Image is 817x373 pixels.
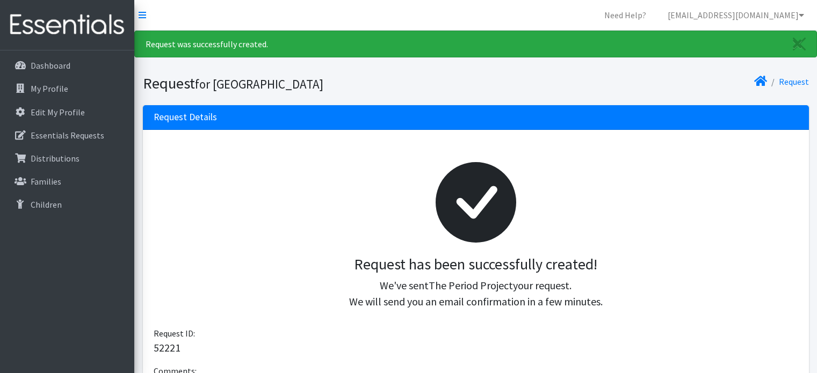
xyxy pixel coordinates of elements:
[162,277,790,310] p: We've sent your request. We will send you an email confirmation in a few minutes.
[31,130,104,141] p: Essentials Requests
[4,55,130,76] a: Dashboard
[4,78,130,99] a: My Profile
[4,148,130,169] a: Distributions
[134,31,817,57] div: Request was successfully created.
[31,153,79,164] p: Distributions
[143,74,472,93] h1: Request
[154,112,217,123] h3: Request Details
[4,171,130,192] a: Families
[4,7,130,43] img: HumanEssentials
[779,76,809,87] a: Request
[31,199,62,210] p: Children
[162,255,790,274] h3: Request has been successfully created!
[782,31,816,57] a: Close
[154,328,195,339] span: Request ID:
[429,279,513,292] span: The Period Project
[4,101,130,123] a: Edit My Profile
[154,340,798,356] p: 52221
[596,4,655,26] a: Need Help?
[4,194,130,215] a: Children
[659,4,813,26] a: [EMAIL_ADDRESS][DOMAIN_NAME]
[4,125,130,146] a: Essentials Requests
[31,83,68,94] p: My Profile
[195,76,323,92] small: for [GEOGRAPHIC_DATA]
[31,60,70,71] p: Dashboard
[31,107,85,118] p: Edit My Profile
[31,176,61,187] p: Families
